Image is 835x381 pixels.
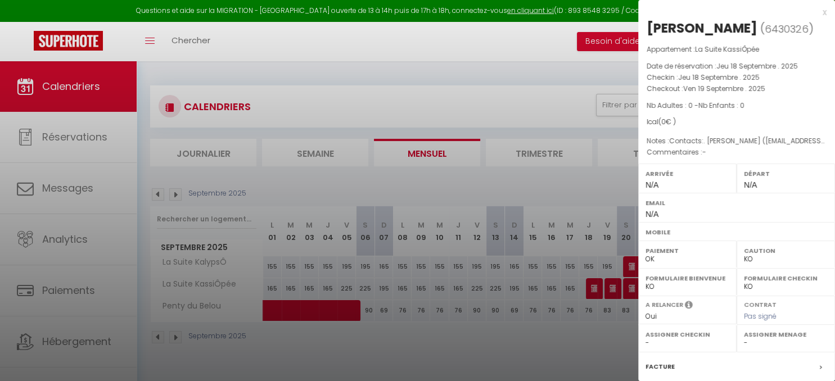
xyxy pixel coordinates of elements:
p: Commentaires : [647,147,827,158]
span: La Suite KassiÔpée [695,44,759,54]
label: Assigner Menage [744,329,828,340]
label: Assigner Checkin [646,329,729,340]
span: 6430326 [765,22,809,36]
label: Mobile [646,226,828,238]
button: Open LiveChat chat widget [9,4,43,38]
label: Facture [646,361,675,373]
label: A relancer [646,300,683,310]
span: ( € ) [658,117,676,126]
span: Ven 19 Septembre . 2025 [683,84,765,93]
p: Checkin : [647,72,827,83]
p: Checkout : [647,83,827,94]
label: Formulaire Bienvenue [646,273,729,284]
p: Date de réservation : [647,61,827,72]
label: Formulaire Checkin [744,273,828,284]
label: Paiement [646,245,729,256]
span: Nb Adultes : 0 - [647,101,744,110]
div: Ical [647,117,827,128]
p: Appartement : [647,44,827,55]
span: Jeu 18 Septembre . 2025 [716,61,798,71]
div: [PERSON_NAME] [647,19,757,37]
span: N/A [646,180,658,189]
label: Caution [744,245,828,256]
span: - [702,147,706,157]
span: Jeu 18 Septembre . 2025 [678,72,760,82]
div: x [638,6,827,19]
span: N/A [646,210,658,219]
i: Sélectionner OUI si vous souhaiter envoyer les séquences de messages post-checkout [685,300,693,312]
p: Notes : [647,135,827,147]
span: ( ) [760,21,814,37]
label: Départ [744,168,828,179]
label: Arrivée [646,168,729,179]
span: Pas signé [744,311,777,321]
span: 0 [661,117,666,126]
label: Contrat [744,300,777,307]
span: N/A [744,180,757,189]
label: Email [646,197,828,208]
span: Nb Enfants : 0 [698,101,744,110]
